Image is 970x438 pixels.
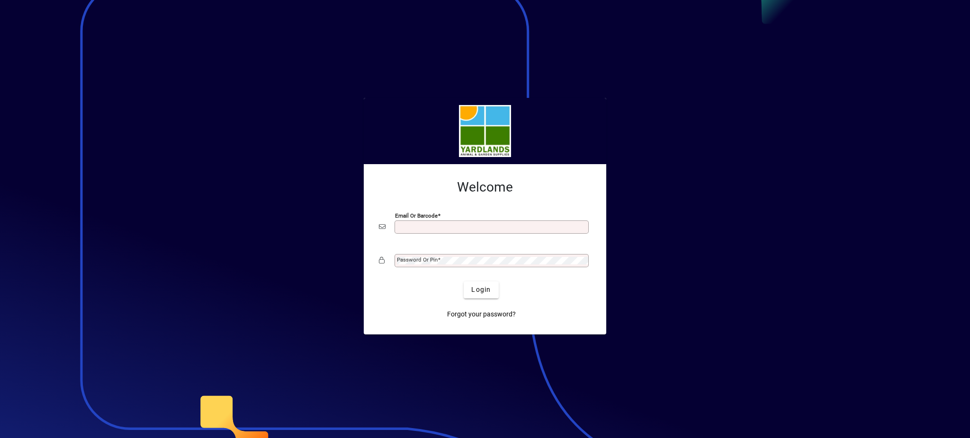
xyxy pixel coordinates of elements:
[379,179,591,195] h2: Welcome
[395,212,438,219] mat-label: Email or Barcode
[447,309,516,319] span: Forgot your password?
[471,285,491,295] span: Login
[397,256,438,263] mat-label: Password or Pin
[443,306,520,323] a: Forgot your password?
[464,281,498,298] button: Login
